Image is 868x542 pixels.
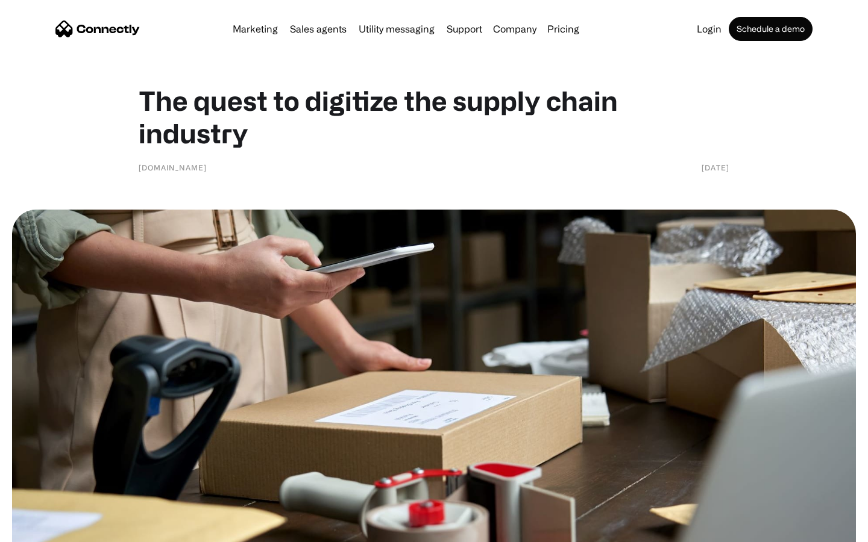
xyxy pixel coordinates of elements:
[489,20,540,37] div: Company
[228,24,283,34] a: Marketing
[139,161,207,173] div: [DOMAIN_NAME]
[55,20,140,38] a: home
[12,521,72,538] aside: Language selected: English
[285,24,351,34] a: Sales agents
[442,24,487,34] a: Support
[354,24,439,34] a: Utility messaging
[24,521,72,538] ul: Language list
[702,161,729,173] div: [DATE]
[542,24,584,34] a: Pricing
[139,84,729,149] h1: The quest to digitize the supply chain industry
[692,24,726,34] a: Login
[729,17,813,41] a: Schedule a demo
[493,20,536,37] div: Company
